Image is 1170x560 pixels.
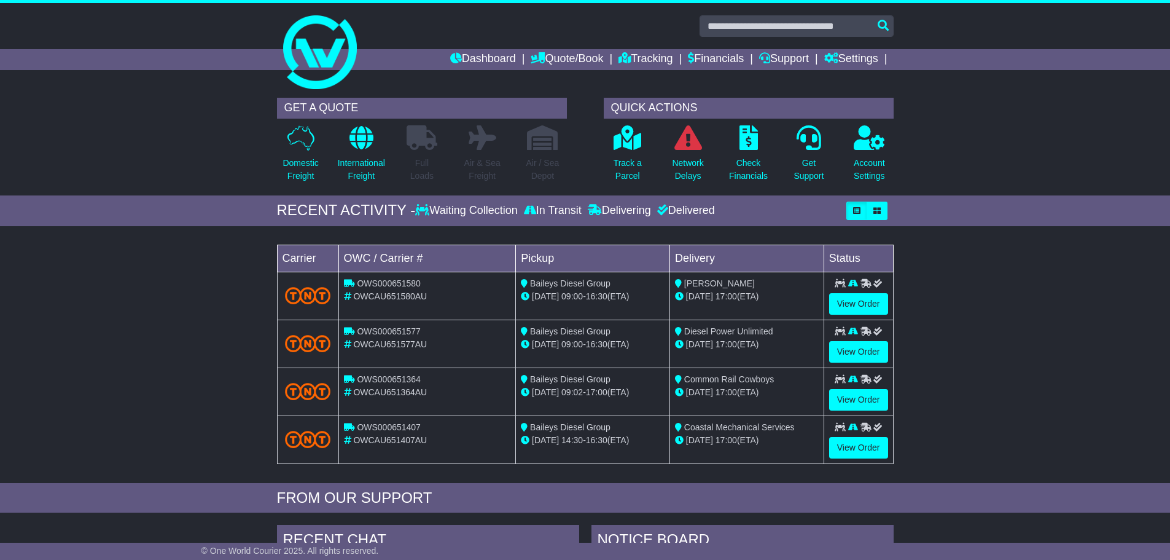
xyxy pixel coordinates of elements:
[285,383,331,400] img: TNT_Domestic.png
[415,204,520,218] div: Waiting Collection
[586,291,607,301] span: 16:30
[277,245,338,272] td: Carrier
[853,125,886,189] a: AccountSettings
[675,338,819,351] div: (ETA)
[669,245,824,272] td: Delivery
[829,293,888,315] a: View Order
[353,435,427,445] span: OWCAU651407AU
[585,204,654,218] div: Delivering
[277,202,416,219] div: RECENT ACTIVITY -
[684,278,755,288] span: [PERSON_NAME]
[716,291,737,301] span: 17:00
[829,437,888,459] a: View Order
[675,434,819,447] div: (ETA)
[516,245,670,272] td: Pickup
[716,435,737,445] span: 17:00
[285,335,331,352] img: TNT_Domestic.png
[450,49,516,70] a: Dashboard
[586,435,607,445] span: 16:30
[277,489,894,507] div: FROM OUR SUPPORT
[618,49,673,70] a: Tracking
[532,339,559,349] span: [DATE]
[521,204,585,218] div: In Transit
[686,339,713,349] span: [DATE]
[824,245,893,272] td: Status
[285,287,331,304] img: TNT_Domestic.png
[672,157,703,183] p: Network Delays
[684,374,774,384] span: Common Rail Cowboys
[586,339,607,349] span: 16:30
[686,387,713,397] span: [DATE]
[716,387,737,397] span: 17:00
[671,125,704,189] a: NetworkDelays
[561,387,583,397] span: 09:02
[654,204,715,218] div: Delivered
[729,157,768,183] p: Check Financials
[759,49,809,70] a: Support
[464,157,501,183] p: Air & Sea Freight
[353,291,427,301] span: OWCAU651580AU
[793,125,824,189] a: GetSupport
[530,326,610,336] span: Baileys Diesel Group
[728,125,768,189] a: CheckFinancials
[521,290,665,303] div: - (ETA)
[530,422,610,432] span: Baileys Diesel Group
[337,125,386,189] a: InternationalFreight
[613,125,642,189] a: Track aParcel
[684,422,795,432] span: Coastal Mechanical Services
[338,157,385,183] p: International Freight
[353,339,427,349] span: OWCAU651577AU
[604,98,894,119] div: QUICK ACTIONS
[277,525,579,558] div: RECENT CHAT
[530,278,610,288] span: Baileys Diesel Group
[530,374,610,384] span: Baileys Diesel Group
[277,98,567,119] div: GET A QUOTE
[675,290,819,303] div: (ETA)
[532,387,559,397] span: [DATE]
[283,157,318,183] p: Domestic Freight
[532,435,559,445] span: [DATE]
[561,435,583,445] span: 14:30
[561,291,583,301] span: 09:00
[854,157,885,183] p: Account Settings
[829,341,888,363] a: View Order
[338,245,516,272] td: OWC / Carrier #
[285,431,331,448] img: TNT_Domestic.png
[684,326,773,336] span: Diesel Power Unlimited
[614,157,642,183] p: Track a Parcel
[353,387,427,397] span: OWCAU651364AU
[526,157,560,183] p: Air / Sea Depot
[521,434,665,447] div: - (ETA)
[794,157,824,183] p: Get Support
[357,278,421,288] span: OWS000651580
[521,386,665,399] div: - (ETA)
[686,291,713,301] span: [DATE]
[686,435,713,445] span: [DATE]
[716,339,737,349] span: 17:00
[357,326,421,336] span: OWS000651577
[561,339,583,349] span: 09:00
[591,525,894,558] div: NOTICE BOARD
[531,49,603,70] a: Quote/Book
[357,422,421,432] span: OWS000651407
[824,49,878,70] a: Settings
[357,374,421,384] span: OWS000651364
[829,389,888,411] a: View Order
[407,157,437,183] p: Full Loads
[675,386,819,399] div: (ETA)
[586,387,607,397] span: 17:00
[282,125,319,189] a: DomesticFreight
[688,49,744,70] a: Financials
[521,338,665,351] div: - (ETA)
[532,291,559,301] span: [DATE]
[201,546,379,556] span: © One World Courier 2025. All rights reserved.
